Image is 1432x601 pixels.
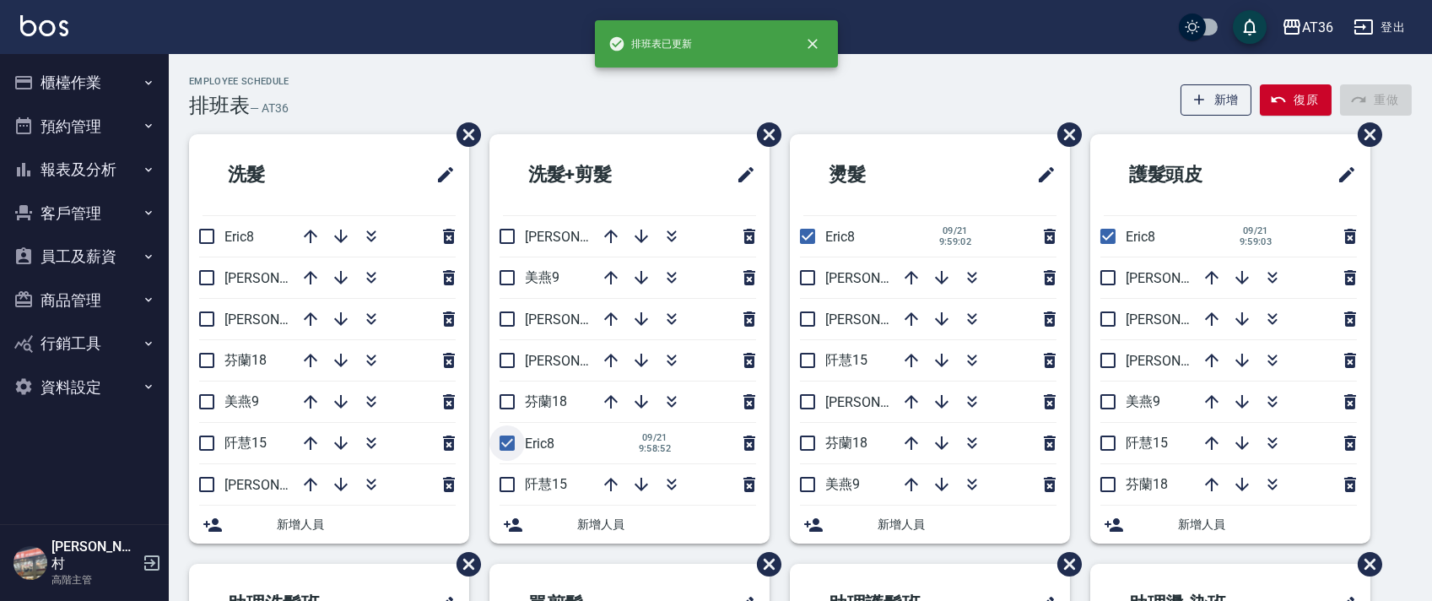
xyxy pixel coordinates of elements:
span: 新增人員 [277,516,456,533]
span: 美燕9 [525,269,559,285]
button: 商品管理 [7,279,162,322]
span: 9:59:02 [937,236,974,247]
span: 美燕9 [1126,393,1160,409]
span: 修改班表的標題 [726,154,756,195]
div: 新增人員 [1090,506,1370,544]
span: [PERSON_NAME]11 [525,353,641,369]
span: 美燕9 [825,476,860,492]
h3: 排班表 [189,94,250,117]
button: 復原 [1260,84,1332,116]
button: close [794,25,831,62]
span: 刪除班表 [444,110,484,160]
p: 高階主管 [51,572,138,587]
span: 09/21 [1237,225,1274,236]
span: [PERSON_NAME]11 [224,311,341,328]
div: 新增人員 [189,506,469,544]
span: [PERSON_NAME]6 [525,311,634,328]
span: 美燕9 [224,393,259,409]
span: 芬蘭18 [825,435,867,451]
button: 員工及薪資 [7,235,162,279]
span: 09/21 [937,225,974,236]
span: 阡慧15 [825,352,867,368]
span: [PERSON_NAME]16 [825,270,942,286]
h6: — AT36 [250,100,289,117]
span: 09/21 [636,432,673,443]
button: 報表及分析 [7,148,162,192]
img: Logo [20,15,68,36]
span: Eric8 [825,229,855,245]
span: 刪除班表 [744,110,784,160]
span: 刪除班表 [1045,539,1084,589]
button: 櫃檯作業 [7,61,162,105]
span: Eric8 [224,229,254,245]
span: 芬蘭18 [1126,476,1168,492]
span: [PERSON_NAME]16 [224,270,341,286]
span: 阡慧15 [525,476,567,492]
div: AT36 [1302,17,1333,38]
button: 資料設定 [7,365,162,409]
span: 9:58:52 [636,443,673,454]
h2: 洗髮 [203,144,358,205]
div: 新增人員 [790,506,1070,544]
button: AT36 [1275,10,1340,45]
span: [PERSON_NAME]16 [525,229,641,245]
h5: [PERSON_NAME]村 [51,539,138,572]
span: [PERSON_NAME]6 [224,477,333,493]
span: 刪除班表 [444,539,484,589]
img: Person [14,546,47,580]
span: Eric8 [1126,229,1155,245]
span: [PERSON_NAME]6 [1126,311,1235,328]
h2: 護髮頭皮 [1104,144,1278,205]
span: 阡慧15 [1126,435,1168,451]
span: 刪除班表 [1045,110,1084,160]
button: 登出 [1347,12,1412,43]
button: 行銷工具 [7,322,162,365]
span: [PERSON_NAME]16 [1126,270,1242,286]
span: 新增人員 [1178,516,1357,533]
button: 客戶管理 [7,192,162,236]
button: save [1233,10,1267,44]
span: 芬蘭18 [224,352,267,368]
span: 修改班表的標題 [1327,154,1357,195]
span: 刪除班表 [744,539,784,589]
h2: 燙髮 [803,144,959,205]
span: 刪除班表 [1345,539,1385,589]
button: 預約管理 [7,105,162,149]
span: 新增人員 [878,516,1056,533]
button: 新增 [1181,84,1252,116]
span: Eric8 [525,436,554,452]
span: 修改班表的標題 [1026,154,1056,195]
h2: 洗髮+剪髮 [503,144,681,205]
h2: Employee Schedule [189,76,289,87]
span: [PERSON_NAME]11 [1126,353,1242,369]
span: 修改班表的標題 [425,154,456,195]
span: [PERSON_NAME]11 [825,394,942,410]
span: 阡慧15 [224,435,267,451]
span: 芬蘭18 [525,393,567,409]
span: 排班表已更新 [608,35,693,52]
span: 新增人員 [577,516,756,533]
span: [PERSON_NAME]6 [825,311,934,328]
span: 刪除班表 [1345,110,1385,160]
div: 新增人員 [489,506,770,544]
span: 9:59:03 [1237,236,1274,247]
